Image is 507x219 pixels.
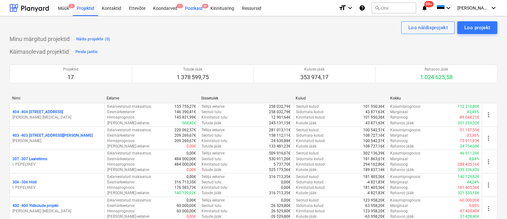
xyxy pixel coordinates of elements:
[12,133,93,138] p: 403 - 403 [STREET_ADDRESS][PERSON_NAME]
[12,180,102,190] div: 306 -306 HiidiI. PEPELYAEV
[107,115,135,120] p: Hinnaprognoos :
[177,4,183,8] span: 1
[187,151,196,156] p: 0,00€
[182,120,196,126] p: 568,42€
[201,174,225,180] p: Tellija eelarve :
[107,109,135,115] p: Eesmärkeelarve :
[390,138,409,144] p: Rahavoog :
[68,4,75,8] span: 3
[201,190,222,196] p: Tulude jääk :
[390,109,409,115] p: Marginaal :
[296,209,326,214] p: Kinnitatud kulud :
[459,209,479,214] p: -97 428,40€
[269,156,291,162] p: 530 911,26€
[296,127,320,133] p: Seotud kulud :
[10,35,70,43] p: Minu märgitud projektid
[107,174,152,180] p: Eelarvestatud maksumus :
[296,190,317,196] p: Kulude jääk :
[12,115,102,120] p: [PERSON_NAME] [MEDICAL_DATA]
[459,115,479,120] p: -89 048,72€
[174,190,196,196] p: 140 129,62€
[296,151,320,156] p: Seotud kulud :
[296,96,385,100] div: Kulud
[390,203,409,209] p: Marginaal :
[271,203,291,209] p: 26 529,80€
[201,96,291,100] div: Sissetulek
[201,185,228,190] p: Kinnitatud tulu :
[201,115,228,120] p: Kinnitatud tulu :
[296,104,320,109] p: Seotud kulud :
[107,185,135,190] p: Hinnaprognoos :
[408,24,448,32] div: Loo näidisprojekt
[107,120,150,126] p: [PERSON_NAME]-eelarve :
[187,167,196,173] p: 0,00€
[201,120,222,126] p: Tulude jääk :
[12,138,102,144] p: [PERSON_NAME]
[107,209,135,214] p: Hinnaprognoos :
[425,1,434,7] span: 99+
[457,162,479,167] p: -288 425,16€
[296,156,324,162] p: Sidumata kulud :
[107,156,135,162] p: Eesmärkeelarve :
[367,190,385,196] p: -4 821,83€
[187,198,196,203] p: 0,00€
[390,127,421,133] p: Kasumiprognoos :
[174,109,196,115] p: 146 390,41€
[485,134,492,142] span: more_vert
[107,96,196,100] div: Eelarve
[201,167,222,173] p: Tulude jääk :
[296,162,326,167] p: Kinnitatud kulud :
[296,167,317,173] p: Kulude jääk :
[459,138,479,144] p: -75 911,63€
[467,180,479,185] p: 44,24%
[296,144,317,149] p: Kulude jääk :
[363,156,385,162] p: 181 863,61€
[490,4,497,12] i: keyboard_arrow_down
[460,151,479,156] p: 46 911,26€
[485,158,492,166] span: more_vert
[390,167,415,173] p: Rahavoo jääk :
[63,67,78,72] p: Projektid
[174,115,196,120] p: 145 821,99€
[363,138,385,144] p: 100 542,51€
[12,109,63,115] p: 404 - 404 [STREET_ADDRESS]
[346,4,354,12] i: keyboard_arrow_down
[187,174,196,180] p: 0,00€
[363,167,385,173] p: 189 837,14€
[445,4,452,12] i: keyboard_arrow_down
[269,127,291,133] p: 281 013,11€
[296,180,324,185] p: Sidumata kulud :
[281,185,291,190] p: 0,00€
[365,120,385,126] p: 43 871,63€
[174,162,196,167] p: 484 000,00€
[75,34,112,44] button: Näita projekte (0)
[12,109,102,120] div: 404 -404 [STREET_ADDRESS][PERSON_NAME] [MEDICAL_DATA]
[458,104,479,109] p: 112 210,80€
[107,198,152,203] p: Eelarvestatud maksumus :
[187,144,196,149] p: 0,00€
[107,104,152,109] p: Eelarvestatud maksumus :
[107,144,150,149] p: [PERSON_NAME]-eelarve :
[401,21,455,34] button: Loo näidisprojekt
[459,127,479,133] p: -51 157,55€
[458,174,479,180] p: 140 129,62€
[74,47,99,57] button: Peida jaotis
[107,138,135,144] p: Hinnaprognoos :
[107,190,150,196] p: [PERSON_NAME]-eelarve :
[201,104,225,109] p: Tellija eelarve :
[467,109,479,115] p: 43,49%
[107,151,152,156] p: Eelarvestatud maksumus :
[459,198,479,203] p: -60 000,00€
[201,127,225,133] p: Tellija eelarve :
[75,48,98,56] div: Peida jaotis
[174,127,196,133] p: 220 062,57€
[375,5,380,10] span: search
[457,5,489,10] span: [PERSON_NAME] [MEDICAL_DATA]
[363,115,385,120] p: 101 950,36€
[390,133,409,138] p: Marginaal :
[296,109,324,115] p: Sidumata kulud :
[177,209,196,214] p: 60 000,00€
[296,120,317,126] p: Kulude jääk :
[107,133,135,138] p: Eesmärkeelarve :
[107,203,135,209] p: Eesmärkeelarve :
